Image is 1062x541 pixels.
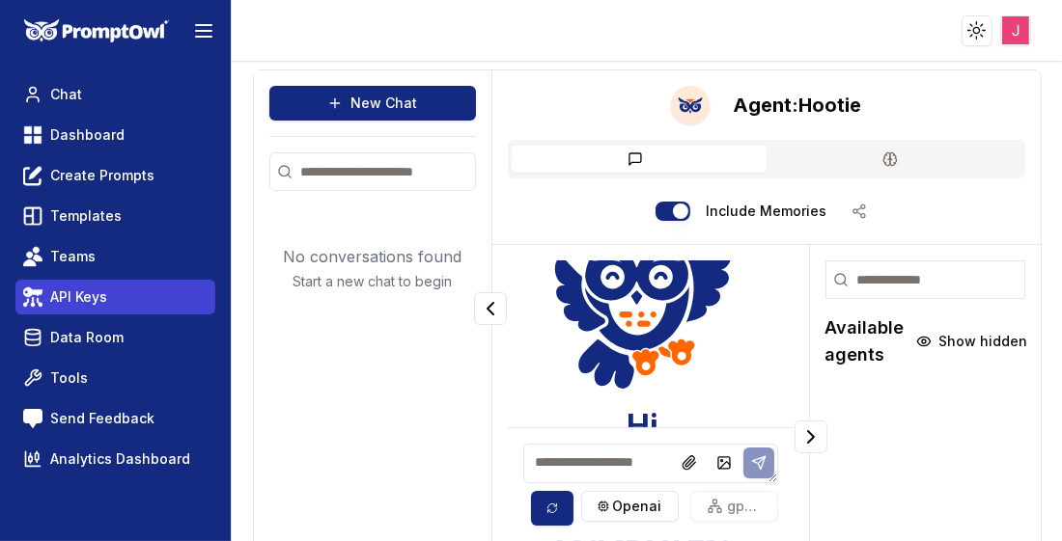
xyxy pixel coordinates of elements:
button: New Chat [269,86,476,121]
a: API Keys [15,280,215,314]
span: API Keys [50,287,107,307]
label: Include memories in the messages below [706,204,826,218]
span: Create Prompts [50,166,154,185]
img: feedback [23,409,42,428]
p: No conversations found [283,245,461,268]
button: Show hidden [905,326,1040,357]
img: Welcome Owl [554,189,732,393]
button: Collapse panel [474,292,507,325]
a: Chat [15,77,215,112]
span: Tools [50,368,88,388]
span: Templates [50,206,122,226]
button: Include memories in the messages below [656,202,690,221]
h2: Available agents [825,314,905,368]
span: openai [613,497,662,516]
span: Dashboard [50,125,125,145]
span: Analytics Dashboard [50,449,190,469]
a: Create Prompts [15,158,215,193]
span: Show hidden [939,332,1028,351]
span: Send Feedback [50,409,154,428]
img: Bot [671,86,710,124]
button: Collapse panel [795,420,827,453]
span: Data Room [50,328,124,347]
img: ACg8ocK5aIjUgdywLI2cRhpQfGszG0fVaQuXRIOtdDs6gxwVHjvqzg=s96-c [1002,16,1030,44]
button: Sync model selection with the edit page [531,491,573,526]
h2: Hootie [733,92,861,119]
a: Templates [15,199,215,233]
span: Chat [50,85,82,104]
a: Analytics Dashboard [15,442,215,476]
a: Data Room [15,320,215,355]
a: Tools [15,361,215,395]
button: openai [581,491,679,522]
a: Send Feedback [15,401,215,436]
button: Talk with Hootie [671,86,710,124]
p: Start a new chat to begin [293,272,452,291]
a: Dashboard [15,118,215,152]
a: Teams [15,239,215,274]
span: Teams [50,247,96,266]
img: PromptOwl [24,19,169,43]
